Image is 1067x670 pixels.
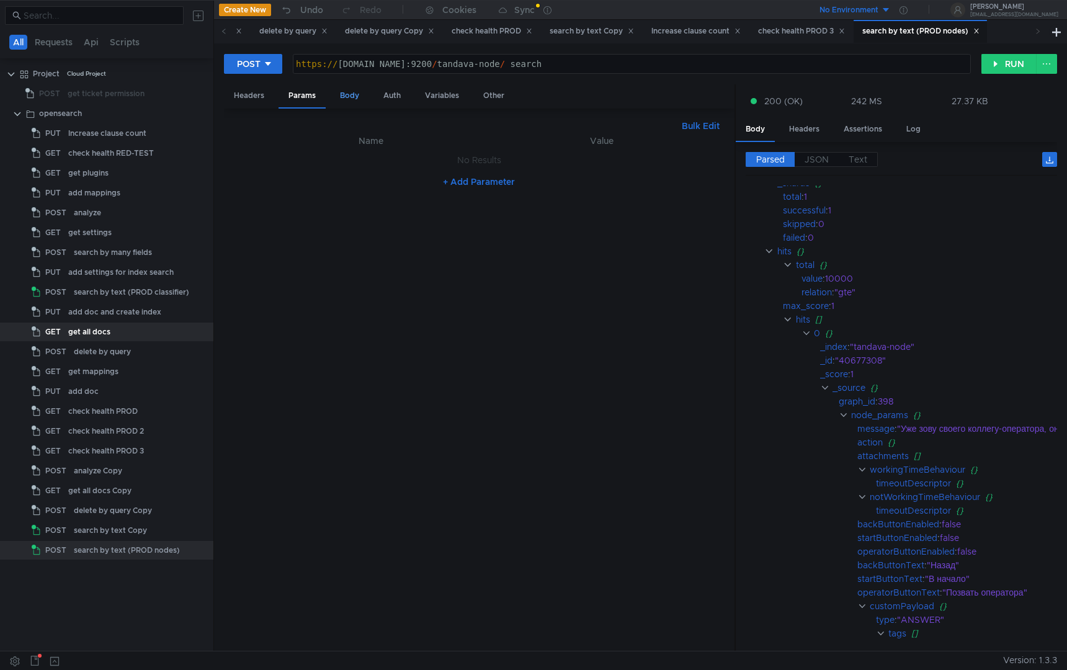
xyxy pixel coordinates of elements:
span: GET [45,422,61,440]
div: add doc [68,382,99,401]
div: check health PROD [452,25,532,38]
div: Headers [779,118,829,141]
div: delete by query Copy [74,501,152,520]
button: Scripts [106,35,143,50]
span: POST [45,501,66,520]
button: Redo [332,1,390,19]
div: action [857,435,883,449]
div: check health PROD 3 [68,442,144,460]
span: PUT [45,263,61,282]
span: JSON [805,154,829,165]
div: Assertions [834,118,892,141]
div: Body [736,118,775,142]
div: 0 [814,326,820,340]
span: POST [45,521,66,540]
div: timeoutDescriptor [876,476,951,490]
span: GET [45,144,61,163]
th: Value [488,133,715,148]
div: total [783,190,801,203]
div: startButtonText [857,572,922,586]
div: search by text (PROD classifier) [74,283,189,301]
div: check health PROD [68,402,138,421]
div: timeoutDescriptor [876,504,951,517]
div: add mappings [68,184,120,202]
div: hits [795,313,810,326]
div: get settings [68,223,112,242]
div: Params [279,84,326,109]
span: PUT [45,382,61,401]
div: type [876,613,895,627]
div: hits [777,244,792,258]
span: GET [45,442,61,460]
div: startButtonEnabled [857,531,937,545]
div: delete by query [74,342,131,361]
span: POST [45,541,66,560]
span: Text [849,154,867,165]
span: POST [45,283,66,301]
button: + Add Parameter [438,174,520,189]
div: Log [896,118,931,141]
span: GET [45,402,61,421]
div: search by text (PROD nodes) [74,541,180,560]
div: add settings for index search [68,263,174,282]
button: Requests [31,35,76,50]
div: get mappings [68,362,118,381]
div: No Environment [819,4,878,16]
button: Bulk Edit [677,118,725,133]
button: Api [80,35,102,50]
div: operatorButtonEnabled [857,545,955,558]
div: _score [820,367,848,381]
div: Headers [224,84,274,107]
div: check health PROD 3 [758,25,845,38]
div: delete by query [259,25,328,38]
div: Auth [373,84,411,107]
div: message [857,422,895,435]
button: Create New [219,4,271,16]
span: PUT [45,124,61,143]
div: get all docs [68,323,110,341]
span: PUT [45,184,61,202]
div: get ticket permission [68,84,145,103]
span: 200 (OK) [764,94,803,108]
div: Other [473,84,514,107]
span: Version: 1.3.3 [1003,651,1057,669]
span: POST [45,462,66,480]
div: node_params [851,408,908,422]
span: GET [45,481,61,500]
span: GET [45,362,61,381]
th: Name [254,133,488,148]
span: PUT [45,303,61,321]
div: add doc and create index [68,303,161,321]
div: check health PROD 2 [68,422,144,440]
span: POST [45,342,66,361]
div: failed [783,231,805,244]
span: GET [45,164,61,182]
div: Undo [300,2,323,17]
span: GET [45,323,61,341]
div: Redo [360,2,382,17]
div: successful [783,203,826,217]
div: delete by query Copy [345,25,434,38]
div: Increase clause count [651,25,741,38]
div: _index [820,340,847,354]
div: _id [820,354,833,367]
span: GET [45,223,61,242]
div: Cookies [442,2,476,17]
div: workingTimeBehaviour [870,463,965,476]
div: search by text (PROD nodes) [862,25,980,38]
div: tags [888,627,906,640]
div: Variables [415,84,469,107]
div: _source [833,381,865,395]
div: 242 MS [851,96,882,107]
div: search by many fields [74,243,152,262]
div: 0 [895,640,901,654]
div: value [801,272,823,285]
span: POST [39,84,60,103]
span: Parsed [756,154,785,165]
div: get all docs Copy [68,481,132,500]
span: POST [45,203,66,222]
div: backButtonEnabled [857,517,939,531]
div: notWorkingTimeBehaviour [870,490,980,504]
div: operatorButtonText [857,586,940,599]
input: Search... [24,9,176,22]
